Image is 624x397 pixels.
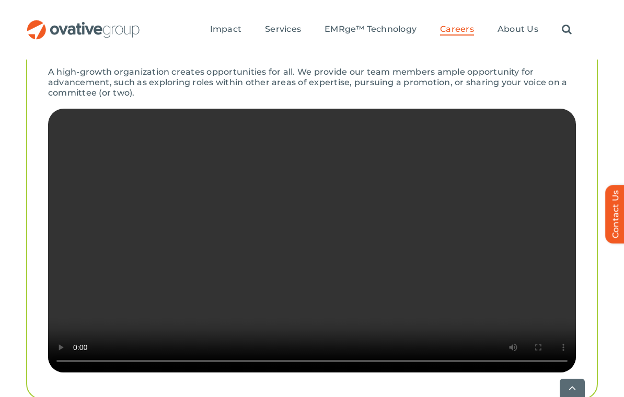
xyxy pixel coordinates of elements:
[48,67,576,98] p: A high-growth organization creates opportunities for all. We provide our team members ample oppor...
[210,24,241,34] span: Impact
[325,24,417,36] a: EMRge™ Technology
[48,109,576,372] video: Sorry, your browser doesn't support embedded videos.
[325,24,417,34] span: EMRge™ Technology
[498,24,538,34] span: About Us
[562,24,572,36] a: Search
[440,24,474,34] span: Careers
[210,13,572,46] nav: Menu
[26,19,141,29] a: OG_Full_horizontal_RGB
[210,24,241,36] a: Impact
[265,24,301,36] a: Services
[498,24,538,36] a: About Us
[440,24,474,36] a: Careers
[265,24,301,34] span: Services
